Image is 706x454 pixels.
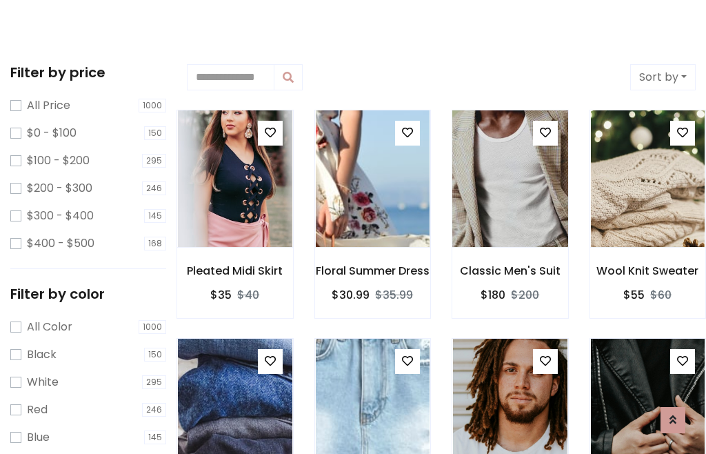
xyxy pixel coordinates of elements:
[142,403,166,417] span: 246
[27,429,50,446] label: Blue
[590,264,706,277] h6: Wool Knit Sweater
[237,287,259,303] del: $40
[27,180,92,197] label: $200 - $300
[27,152,90,169] label: $100 - $200
[27,374,59,391] label: White
[650,287,672,303] del: $60
[144,126,166,140] span: 150
[630,64,696,90] button: Sort by
[27,346,57,363] label: Black
[144,209,166,223] span: 145
[27,402,48,418] label: Red
[332,288,370,302] h6: $30.99
[27,319,72,335] label: All Color
[452,264,568,277] h6: Classic Men's Suit
[623,288,645,302] h6: $55
[27,208,94,224] label: $300 - $400
[142,375,166,389] span: 295
[144,431,166,444] span: 145
[27,97,70,114] label: All Price
[142,154,166,168] span: 295
[10,286,166,302] h5: Filter by color
[144,348,166,362] span: 150
[315,264,431,277] h6: Floral Summer Dress
[481,288,505,302] h6: $180
[177,264,293,277] h6: Pleated Midi Skirt
[144,237,166,250] span: 168
[27,235,94,252] label: $400 - $500
[142,181,166,195] span: 246
[210,288,232,302] h6: $35
[27,125,77,141] label: $0 - $100
[139,99,166,112] span: 1000
[511,287,539,303] del: $200
[139,320,166,334] span: 1000
[10,64,166,81] h5: Filter by price
[375,287,413,303] del: $35.99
